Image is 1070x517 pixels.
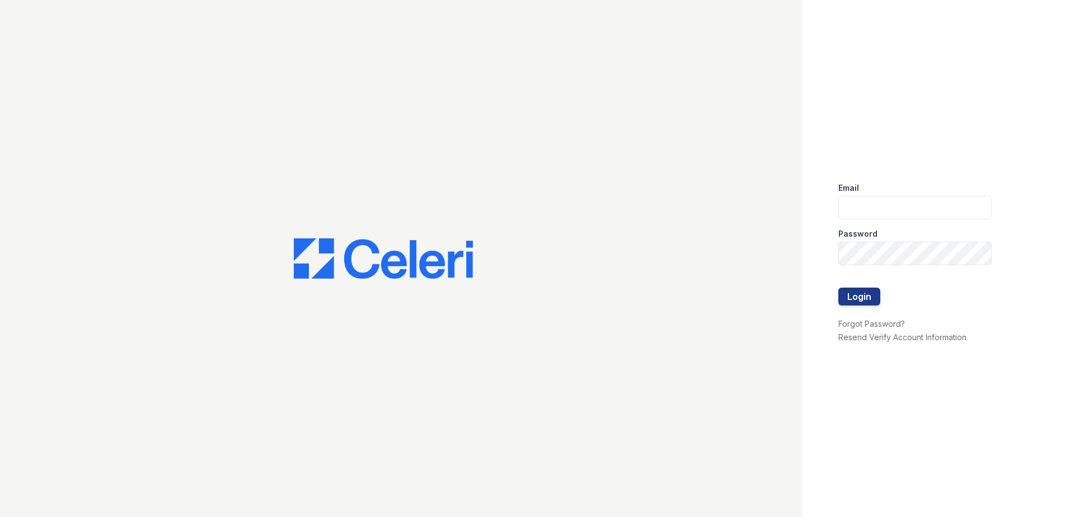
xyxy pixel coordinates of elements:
[294,238,473,279] img: CE_Logo_Blue-a8612792a0a2168367f1c8372b55b34899dd931a85d93a1a3d3e32e68fde9ad4.png
[838,332,966,342] a: Resend Verify Account Information
[838,288,880,305] button: Login
[838,319,905,328] a: Forgot Password?
[838,182,859,194] label: Email
[838,228,877,239] label: Password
